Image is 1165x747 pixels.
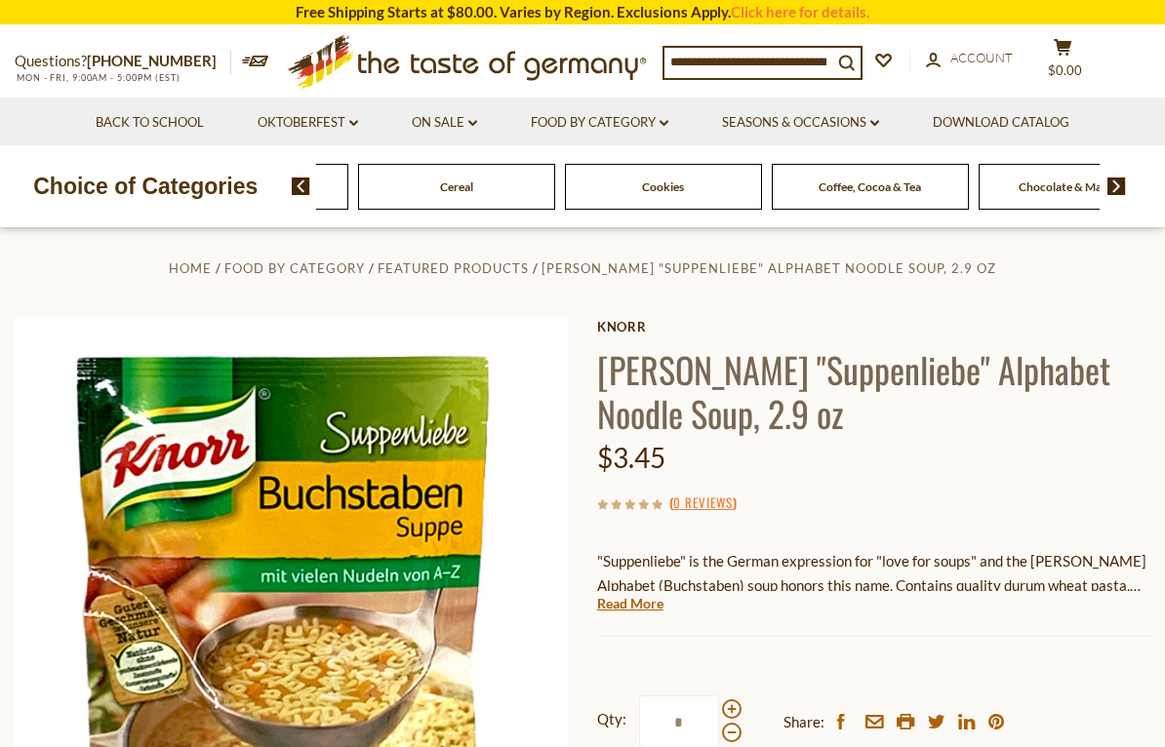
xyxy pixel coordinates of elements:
a: Chocolate & Marzipan [1019,179,1135,194]
a: Read More [597,594,663,613]
a: [PHONE_NUMBER] [87,52,217,69]
a: On Sale [412,112,477,134]
strong: Qty: [597,707,626,731]
a: Seasons & Occasions [722,112,879,134]
p: "Suppenliebe" is the German expression for "love for soups" and the [PERSON_NAME] Alphabet (Buchs... [597,549,1150,598]
img: next arrow [1107,177,1126,195]
p: Questions? [15,49,231,74]
a: Cookies [642,179,684,194]
span: ( ) [669,492,737,512]
a: Coffee, Cocoa & Tea [819,179,921,194]
span: $3.45 [597,441,665,474]
span: Account [950,50,1013,65]
a: Back to School [96,112,204,134]
a: Featured Products [378,260,529,276]
a: Download Catalog [933,112,1069,134]
span: MON - FRI, 9:00AM - 5:00PM (EST) [15,72,181,83]
a: Knorr [597,319,1150,334]
a: Food By Category [224,260,365,276]
a: Home [169,260,212,276]
span: Share: [783,710,824,734]
a: Cereal [440,179,473,194]
button: $0.00 [1033,38,1092,87]
a: [PERSON_NAME] "Suppenliebe" Alphabet Noodle Soup, 2.9 oz [542,260,996,276]
a: Oktoberfest [258,112,358,134]
a: Food By Category [531,112,668,134]
a: 0 Reviews [673,492,733,514]
h1: [PERSON_NAME] "Suppenliebe" Alphabet Noodle Soup, 2.9 oz [597,347,1150,435]
a: Click here for details. [731,3,869,20]
span: $0.00 [1048,62,1082,78]
img: previous arrow [292,177,310,195]
a: Account [926,48,1013,69]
